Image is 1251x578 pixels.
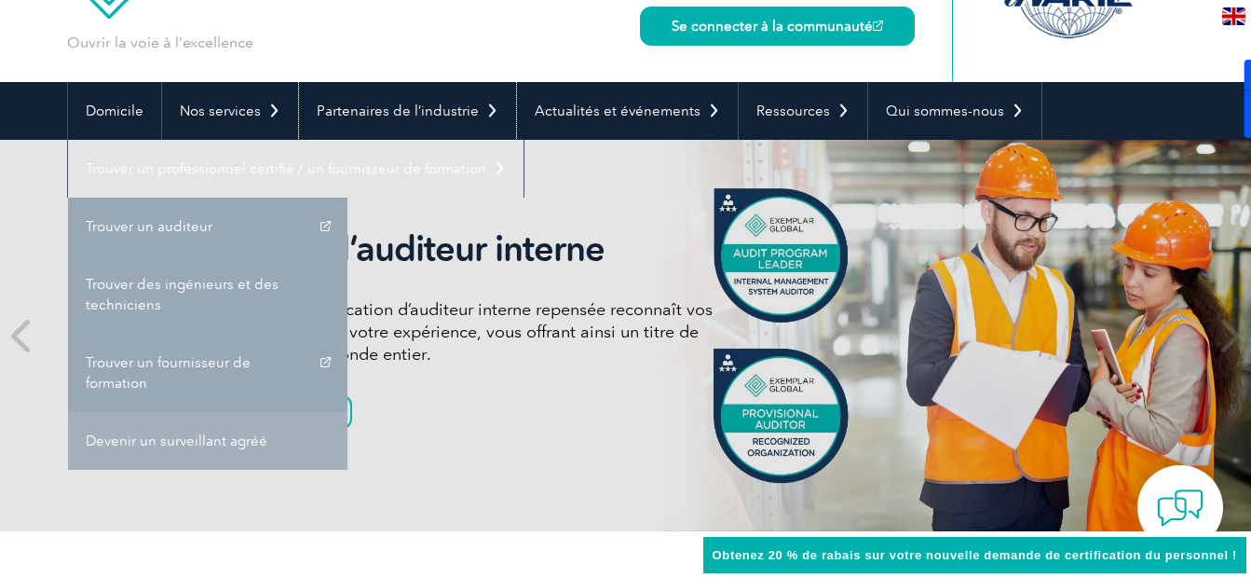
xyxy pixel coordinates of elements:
[1157,485,1203,531] img: contact-chat.png
[68,82,161,140] a: Domicile
[1222,7,1245,25] img: en
[162,82,298,140] a: Nos services
[713,548,1237,562] span: Obtenez 20 % de rabais sur votre nouvelle demande de certification du personnel !
[739,82,867,140] a: Ressources
[873,21,883,31] img: open_square.png
[95,298,794,365] p: Découvrez comment notre certification d’auditeur interne repensée reconnaît vos compétences, vos ...
[299,82,516,140] a: Partenaires de l’industrie
[640,7,915,46] a: Se connecter à la communauté
[68,334,347,412] a: Trouver un fournisseur de formation
[68,412,347,470] a: Devenir un surveillant agréé
[68,140,524,198] a: Trouver un professionnel certifié / un fournisseur de formation
[868,82,1041,140] a: Qui sommes-nous
[672,18,873,34] font: Se connecter à la communauté
[68,198,347,255] a: Trouver un auditeur
[517,82,738,140] a: Actualités et événements
[68,255,347,334] a: Trouver des ingénieurs et des techniciens
[95,227,794,270] h2: Certification de l’auditeur interne
[67,33,253,53] p: Ouvrir la voie à l’excellence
